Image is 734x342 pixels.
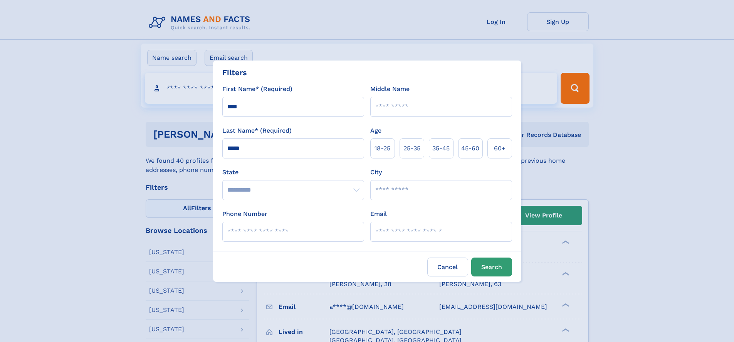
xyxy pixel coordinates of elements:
label: Cancel [427,258,468,276]
label: Phone Number [222,209,267,219]
label: First Name* (Required) [222,84,292,94]
span: 35‑45 [432,144,450,153]
label: Middle Name [370,84,410,94]
span: 18‑25 [375,144,390,153]
label: State [222,168,364,177]
label: Last Name* (Required) [222,126,292,135]
label: City [370,168,382,177]
label: Age [370,126,381,135]
button: Search [471,258,512,276]
span: 25‑35 [403,144,420,153]
span: 45‑60 [461,144,479,153]
span: 60+ [494,144,506,153]
div: Filters [222,67,247,78]
label: Email [370,209,387,219]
